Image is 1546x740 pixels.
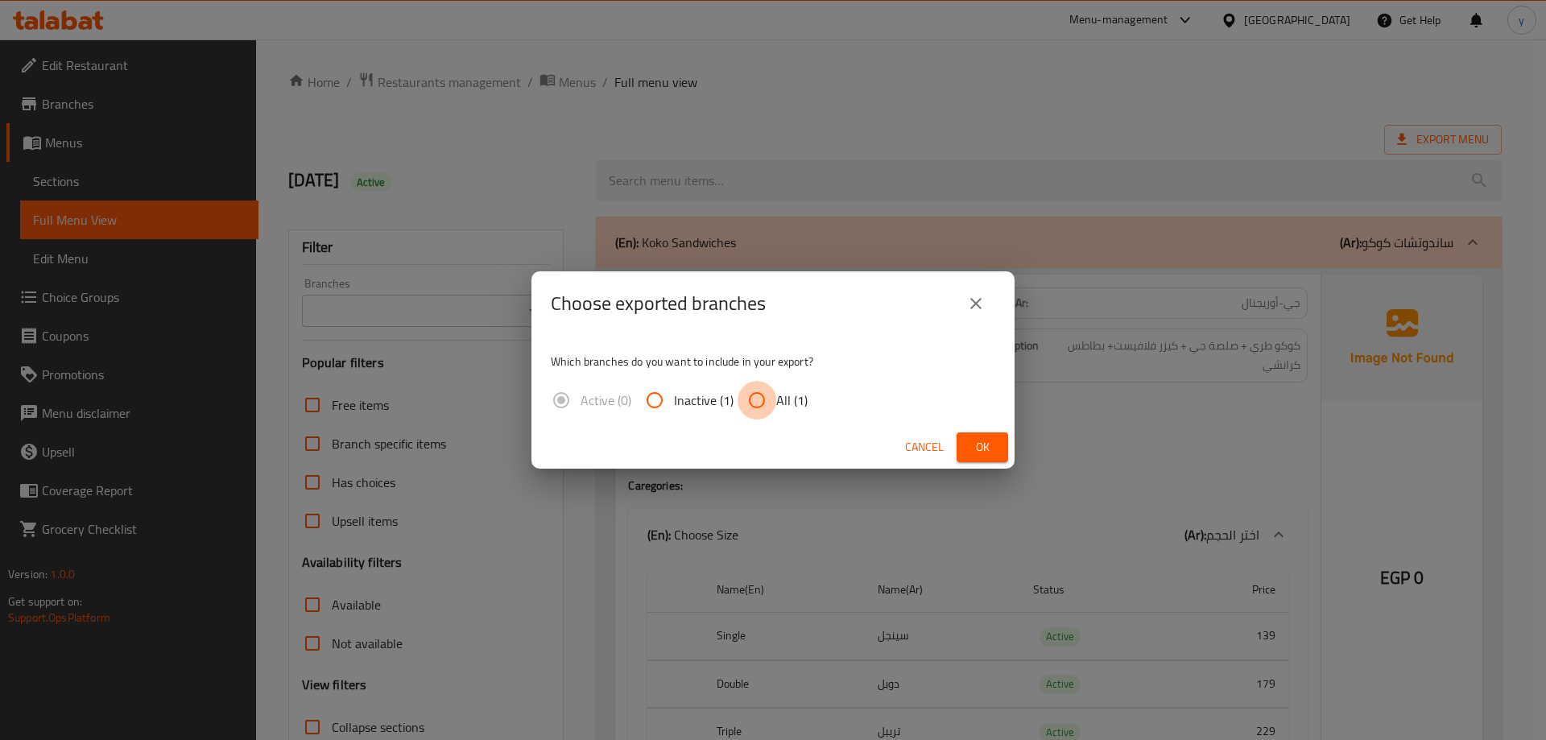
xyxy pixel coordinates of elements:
[674,391,734,410] span: Inactive (1)
[899,432,950,462] button: Cancel
[905,437,944,457] span: Cancel
[969,437,995,457] span: Ok
[957,284,995,323] button: close
[776,391,808,410] span: All (1)
[551,291,766,316] h2: Choose exported branches
[551,353,995,370] p: Which branches do you want to include in your export?
[957,432,1008,462] button: Ok
[581,391,631,410] span: Active (0)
